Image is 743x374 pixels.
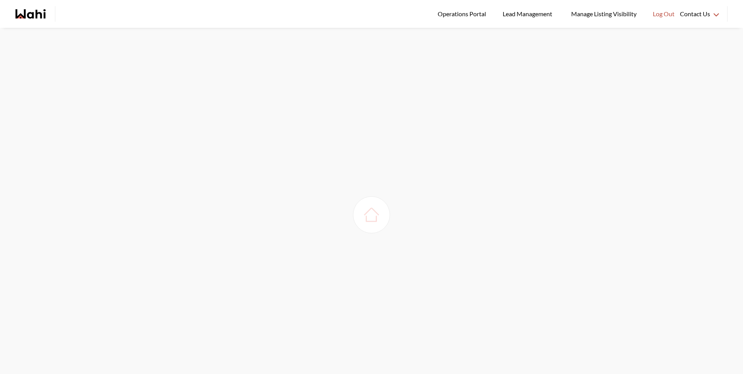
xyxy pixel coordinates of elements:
[438,9,489,19] span: Operations Portal
[361,204,382,226] img: loading house image
[503,9,555,19] span: Lead Management
[15,9,46,19] a: Wahi homepage
[653,9,675,19] span: Log Out
[569,9,639,19] span: Manage Listing Visibility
